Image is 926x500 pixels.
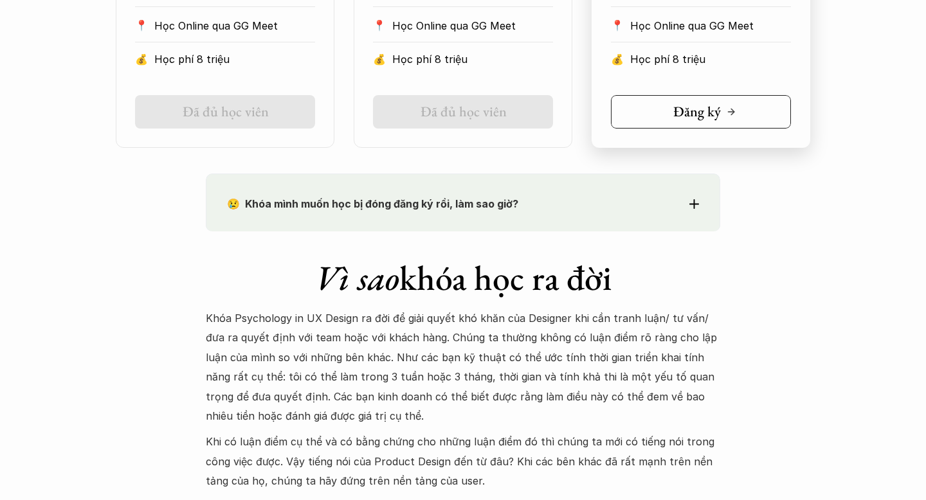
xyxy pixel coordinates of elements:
[206,432,720,490] p: Khi có luận điểm cụ thể và có bằng chứng cho những luận điểm đó thì chúng ta mới có tiếng nói tro...
[630,16,791,35] p: Học Online qua GG Meet
[206,257,720,299] h1: khóa học ra đời
[630,49,791,69] p: Học phí 8 triệu
[135,19,148,31] p: 📍
[373,19,386,31] p: 📍
[183,103,269,120] h5: Đã đủ học viên
[373,49,386,69] p: 💰
[392,16,553,35] p: Học Online qua GG Meet
[227,197,518,210] strong: 😢 Khóa mình muốn học bị đóng đăng ký rồi, làm sao giờ?
[206,308,720,425] p: Khóa Psychology in UX Design ra đời để giải quyết khó khăn của Designer khi cần tranh luận/ tư vấ...
[421,103,507,120] h5: Đã đủ học viên
[673,103,721,120] h5: Đăng ký
[154,49,315,69] p: Học phí 8 triệu
[135,49,148,69] p: 💰
[392,49,553,69] p: Học phí 8 triệu
[611,49,624,69] p: 💰
[315,255,399,300] em: Vì sao
[611,95,791,129] a: Đăng ký
[611,19,624,31] p: 📍
[154,16,315,35] p: Học Online qua GG Meet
